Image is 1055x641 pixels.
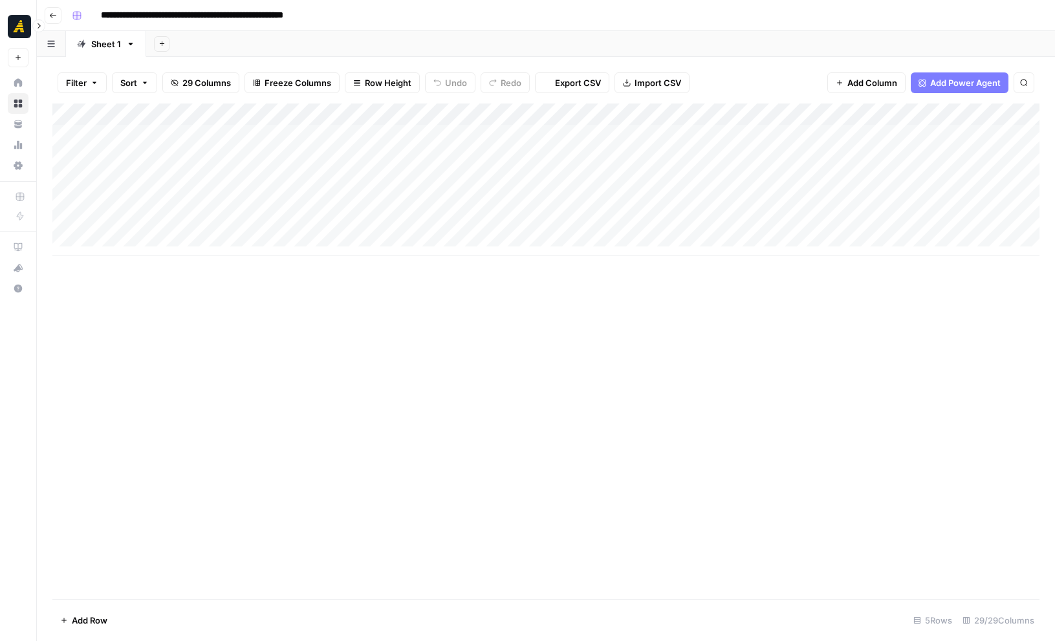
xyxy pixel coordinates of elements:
span: Add Power Agent [930,76,1001,89]
div: 29/29 Columns [957,610,1039,631]
button: 29 Columns [162,72,239,93]
div: Sheet 1 [91,38,121,50]
span: Sort [120,76,137,89]
span: Redo [501,76,521,89]
button: Add Row [52,610,115,631]
button: Undo [425,72,475,93]
button: Sort [112,72,157,93]
span: 29 Columns [182,76,231,89]
button: Freeze Columns [245,72,340,93]
span: Filter [66,76,87,89]
a: Home [8,72,28,93]
div: 5 Rows [908,610,957,631]
button: Redo [481,72,530,93]
span: Row Height [365,76,411,89]
button: Filter [58,72,107,93]
button: Workspace: Marketers in Demand [8,10,28,43]
button: Row Height [345,72,420,93]
a: Browse [8,93,28,114]
a: Usage [8,135,28,155]
div: What's new? [8,258,28,277]
span: Add Row [72,614,107,627]
button: Import CSV [615,72,690,93]
span: Freeze Columns [265,76,331,89]
img: Marketers in Demand Logo [8,15,31,38]
button: Add Power Agent [911,72,1008,93]
button: What's new? [8,257,28,278]
span: Undo [445,76,467,89]
span: Export CSV [555,76,601,89]
span: Add Column [847,76,897,89]
span: Import CSV [635,76,681,89]
a: AirOps Academy [8,237,28,257]
button: Help + Support [8,278,28,299]
button: Export CSV [535,72,609,93]
a: Settings [8,155,28,176]
a: Sheet 1 [66,31,146,57]
a: Your Data [8,114,28,135]
button: Add Column [827,72,906,93]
